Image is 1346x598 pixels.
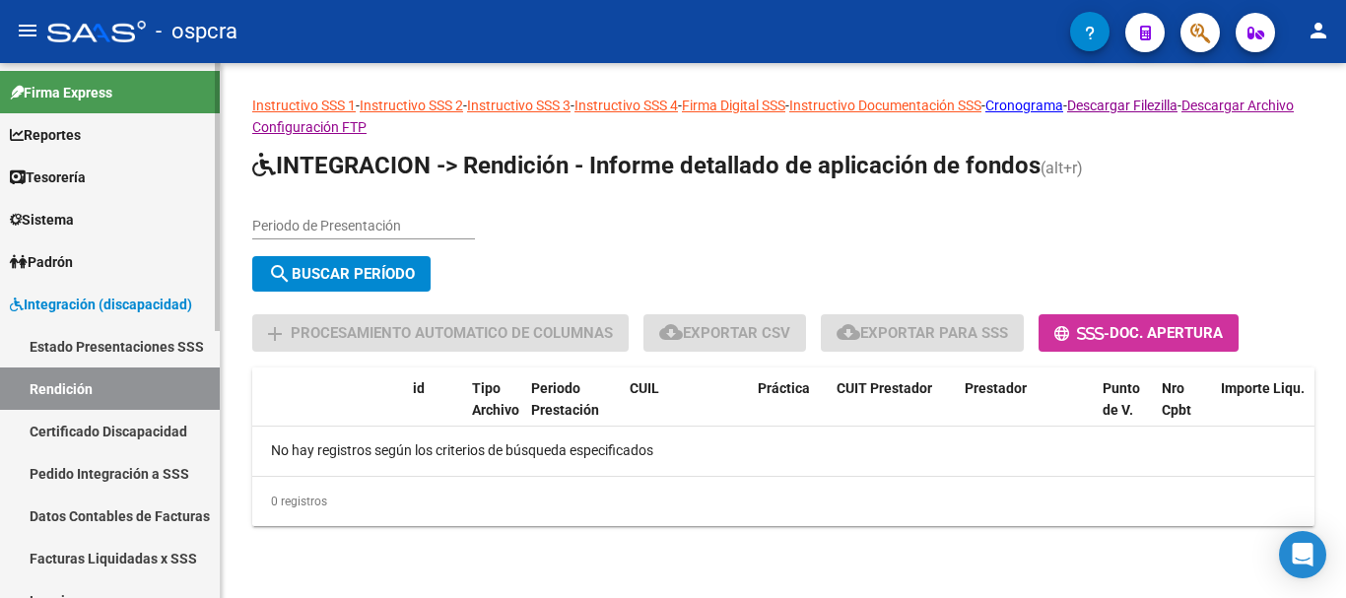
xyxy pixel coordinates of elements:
span: Nro Cpbt [1162,380,1191,419]
span: Padrón [10,251,73,273]
datatable-header-cell: Importe Liqu. [1213,367,1321,454]
span: (alt+r) [1041,159,1083,177]
div: No hay registros según los criterios de búsqueda especificados [252,427,1314,476]
a: Instructivo SSS 2 [360,98,463,113]
datatable-header-cell: Punto de V. [1095,367,1154,454]
datatable-header-cell: CUIT Prestador [829,367,957,454]
div: 0 registros [252,477,1314,526]
mat-icon: search [268,262,292,286]
span: Importe Liqu. [1221,380,1305,396]
span: Tipo Archivo [472,380,519,419]
span: Firma Express [10,82,112,103]
a: Descargar Filezilla [1067,98,1178,113]
mat-icon: person [1307,19,1330,42]
span: - ospcra [156,10,237,53]
a: Cronograma [985,98,1063,113]
span: Procesamiento automatico de columnas [291,325,613,343]
div: Open Intercom Messenger [1279,531,1326,578]
span: - [1054,325,1110,343]
span: Prestador [965,380,1027,396]
button: Buscar Período [252,256,431,292]
mat-icon: cloud_download [837,320,860,344]
span: Buscar Período [268,265,415,283]
datatable-header-cell: Práctica [750,367,829,454]
span: CUIL [630,380,659,396]
mat-icon: menu [16,19,39,42]
button: -Doc. Apertura [1039,314,1239,351]
p: - - - - - - - - [252,95,1314,138]
datatable-header-cell: Nro Cpbt [1154,367,1213,454]
span: Punto de V. [1103,380,1140,419]
span: Práctica [758,380,810,396]
span: Tesorería [10,166,86,188]
span: INTEGRACION -> Rendición - Informe detallado de aplicación de fondos [252,152,1041,179]
span: id [413,380,425,396]
datatable-header-cell: Tipo Archivo [464,367,523,454]
a: Instructivo Documentación SSS [789,98,981,113]
datatable-header-cell: id [405,367,464,454]
mat-icon: add [263,322,287,346]
span: Periodo Prestación [531,380,599,419]
span: CUIT Prestador [837,380,932,396]
a: Instructivo SSS 4 [574,98,678,113]
button: Procesamiento automatico de columnas [252,314,629,351]
span: Exportar CSV [659,324,790,342]
datatable-header-cell: CUIL [622,367,750,454]
span: Sistema [10,209,74,231]
datatable-header-cell: Prestador [957,367,1095,454]
a: Instructivo SSS 3 [467,98,571,113]
span: Doc. Apertura [1110,325,1223,343]
span: Exportar para SSS [837,324,1008,342]
a: Firma Digital SSS [682,98,785,113]
span: Integración (discapacidad) [10,294,192,315]
a: Instructivo SSS 1 [252,98,356,113]
mat-icon: cloud_download [659,320,683,344]
datatable-header-cell: Periodo Prestación [523,367,622,454]
span: Reportes [10,124,81,146]
button: Exportar CSV [643,314,806,351]
button: Exportar para SSS [821,314,1024,351]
